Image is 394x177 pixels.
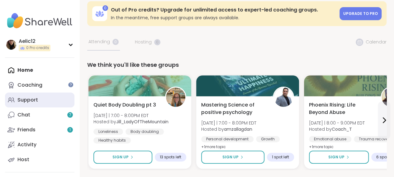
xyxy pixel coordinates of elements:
[5,93,74,107] a: Support
[112,154,129,160] span: Sign Up
[309,151,369,164] button: Sign Up
[5,107,74,122] a: Chat7
[17,126,36,133] div: Friends
[126,129,164,135] div: Body doubling
[222,154,239,160] span: Sign Up
[17,141,36,148] div: Activity
[224,126,252,132] b: amzallagdan
[68,82,73,87] iframe: Spotlight
[5,152,74,167] a: Host
[26,45,49,51] span: 0 Pro credits
[5,10,74,32] img: ShareWell Nav Logo
[69,112,71,118] span: 7
[93,119,169,125] span: Hosted by
[339,7,382,20] a: Upgrade to Pro
[256,136,280,142] div: Growth
[343,11,378,16] span: Upgrade to Pro
[166,88,185,107] img: Jill_LadyOfTheMountain
[111,7,336,13] h3: Out of Pro credits? Upgrade for unlimited access to expert-led coaching groups.
[116,119,169,125] b: Jill_LadyOfTheMountain
[201,120,256,126] span: [DATE] | 7:00 - 8:00PM EDT
[17,111,30,118] div: Chat
[17,156,29,163] div: Host
[5,122,74,137] a: Friends1
[93,137,131,143] div: Healthy habits
[309,136,351,142] div: Emotional abuse
[93,129,123,135] div: Loneliness
[6,40,16,50] img: Aelic12
[5,137,74,152] a: Activity
[69,127,71,133] span: 1
[274,88,293,107] img: amzallagdan
[87,61,387,69] div: We think you'll like these groups
[309,101,374,116] span: Phoenix Rising: Life Beyond Abuse
[201,101,266,116] span: Mastering Science of positive psychology
[201,136,254,142] div: Personal development
[272,155,289,160] span: 1 spot left
[93,112,169,119] span: [DATE] | 7:00 - 8:00PM EDT
[160,155,181,160] span: 13 spots left
[5,78,74,93] a: Coaching
[201,126,256,132] span: Hosted by
[328,154,344,160] span: Sign Up
[93,151,152,164] button: Sign Up
[201,151,264,164] button: Sign Up
[111,15,336,21] h3: In the meantime, free support groups are always available.
[332,126,352,132] b: Coach_T
[17,82,42,88] div: Coaching
[19,38,50,45] div: Aelic12
[17,97,38,103] div: Support
[93,101,156,109] span: Quiet Body Doubling pt 3
[309,126,365,132] span: Hosted by
[309,120,365,126] span: [DATE] | 8:00 - 9:00PM EDT
[102,5,108,11] div: 0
